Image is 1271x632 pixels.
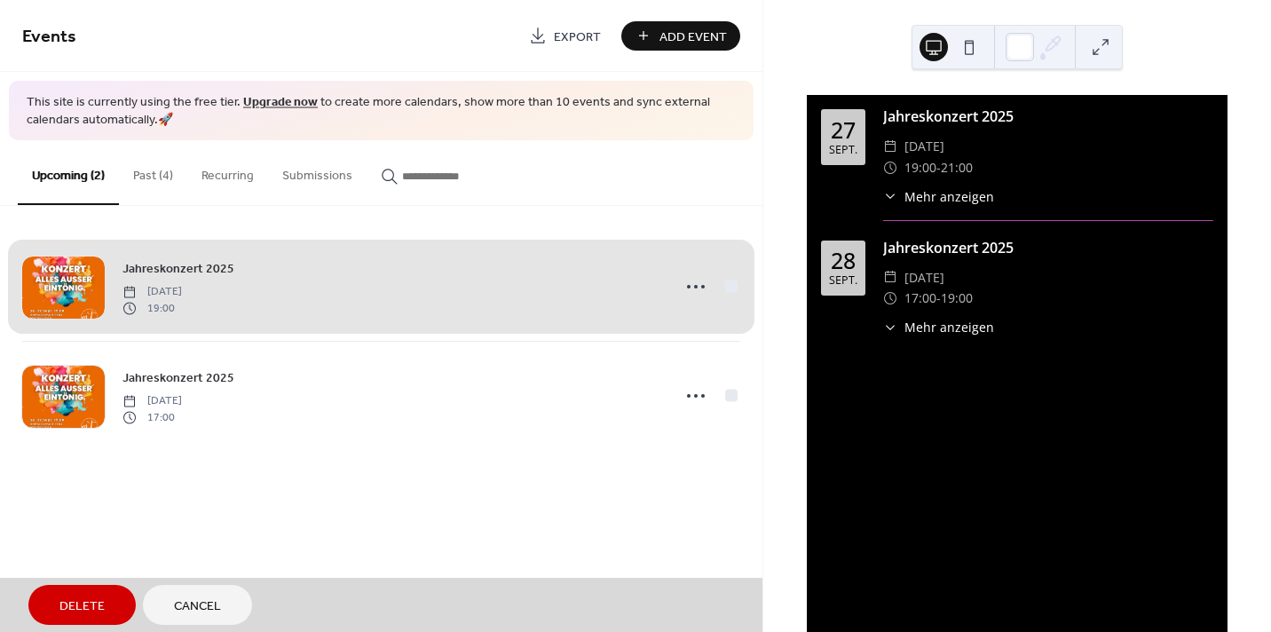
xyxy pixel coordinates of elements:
button: Submissions [268,140,367,203]
span: Mehr anzeigen [904,187,994,206]
div: Sept. [829,275,857,287]
button: Past (4) [119,140,187,203]
button: Upcoming (2) [18,140,119,205]
span: Events [22,20,76,54]
span: Mehr anzeigen [904,318,994,336]
span: 17:00 [904,288,936,309]
span: [DATE] [904,267,944,288]
span: 19:00 [941,288,973,309]
a: Export [516,21,614,51]
button: Recurring [187,140,268,203]
span: 19:00 [904,157,936,178]
div: 28 [831,249,856,272]
button: Cancel [143,585,252,625]
div: Jahreskonzert 2025 [883,237,1213,258]
div: ​ [883,187,897,206]
button: Delete [28,585,136,625]
button: ​Mehr anzeigen [883,318,994,336]
span: Cancel [174,597,221,616]
span: 21:00 [941,157,973,178]
span: This site is currently using the free tier. to create more calendars, show more than 10 events an... [27,94,736,129]
span: - [936,288,941,309]
div: 27 [831,119,856,141]
span: [DATE] [904,136,944,157]
div: ​ [883,157,897,178]
div: Jahreskonzert 2025 [883,106,1213,127]
span: Delete [59,597,105,616]
button: Add Event [621,21,740,51]
div: ​ [883,318,897,336]
div: ​ [883,288,897,309]
span: Export [554,28,601,46]
div: Sept. [829,145,857,156]
span: Add Event [659,28,727,46]
div: ​ [883,267,897,288]
button: ​Mehr anzeigen [883,187,994,206]
div: ​ [883,136,897,157]
a: Upgrade now [243,91,318,115]
span: - [936,157,941,178]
